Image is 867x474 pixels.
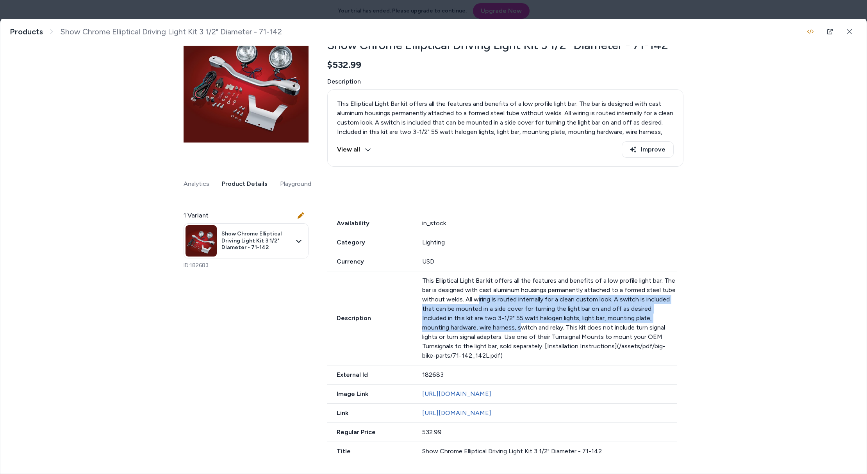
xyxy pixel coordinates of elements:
[422,219,678,228] div: in_stock
[184,18,309,143] img: 71-142_1_Elliptical-Light-Bar.jpg
[327,408,413,418] span: Link
[222,176,268,192] button: Product Details
[327,447,413,456] span: Title
[327,59,361,71] span: $532.99
[327,238,413,247] span: Category
[221,230,291,251] span: Show Chrome Elliptical Driving Light Kit 3 1/2" Diameter - 71-142
[422,370,678,380] div: 182683
[337,99,674,165] p: This Elliptical Light Bar kit offers all the features and benefits of a low profile light bar. Th...
[184,176,209,192] button: Analytics
[60,27,282,37] span: Show Chrome Elliptical Driving Light Kit 3 1/2" Diameter - 71-142
[422,409,491,417] a: [URL][DOMAIN_NAME]
[184,211,209,220] span: 1 Variant
[327,314,413,323] span: Description
[10,27,282,37] nav: breadcrumb
[337,141,371,158] button: View all
[327,370,413,380] span: External Id
[422,390,491,397] a: [URL][DOMAIN_NAME]
[622,141,674,158] button: Improve
[327,219,413,228] span: Availability
[422,257,678,266] div: USD
[184,262,309,269] p: ID: 182683
[327,77,683,86] span: Description
[327,257,413,266] span: Currency
[422,238,678,247] div: Lighting
[422,447,678,456] div: Show Chrome Elliptical Driving Light Kit 3 1/2" Diameter - 71-142
[327,389,413,399] span: Image Link
[186,225,217,257] img: 71-142_1_Elliptical-Light-Bar.jpg
[422,276,678,360] p: This Elliptical Light Bar kit offers all the features and benefits of a low profile light bar. Th...
[327,428,413,437] span: Regular Price
[280,176,311,192] button: Playground
[10,27,43,37] a: Products
[184,223,309,258] button: Show Chrome Elliptical Driving Light Kit 3 1/2" Diameter - 71-142
[422,428,678,437] div: 532.99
